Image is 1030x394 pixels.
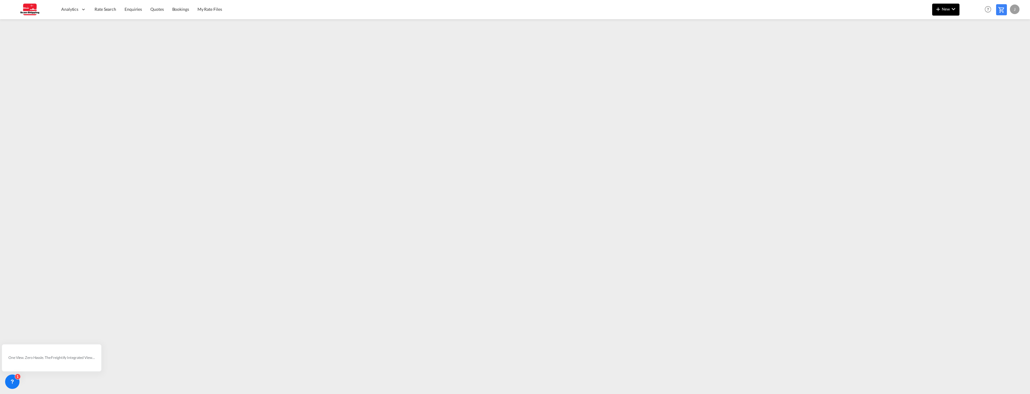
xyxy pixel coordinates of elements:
span: My Rate Files [197,7,222,12]
span: Quotes [150,7,164,12]
span: Help [983,4,993,14]
span: New [935,7,957,11]
div: J [1010,4,1019,14]
button: icon-plus 400-fgNewicon-chevron-down [932,4,959,16]
span: Rate Search [95,7,116,12]
span: Analytics [61,6,78,12]
div: Help [983,4,996,15]
md-icon: icon-plus 400-fg [935,5,942,13]
md-icon: icon-chevron-down [950,5,957,13]
img: 123b615026f311ee80dabbd30bc9e10f.jpg [9,3,50,16]
span: Bookings [172,7,189,12]
span: Enquiries [125,7,142,12]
